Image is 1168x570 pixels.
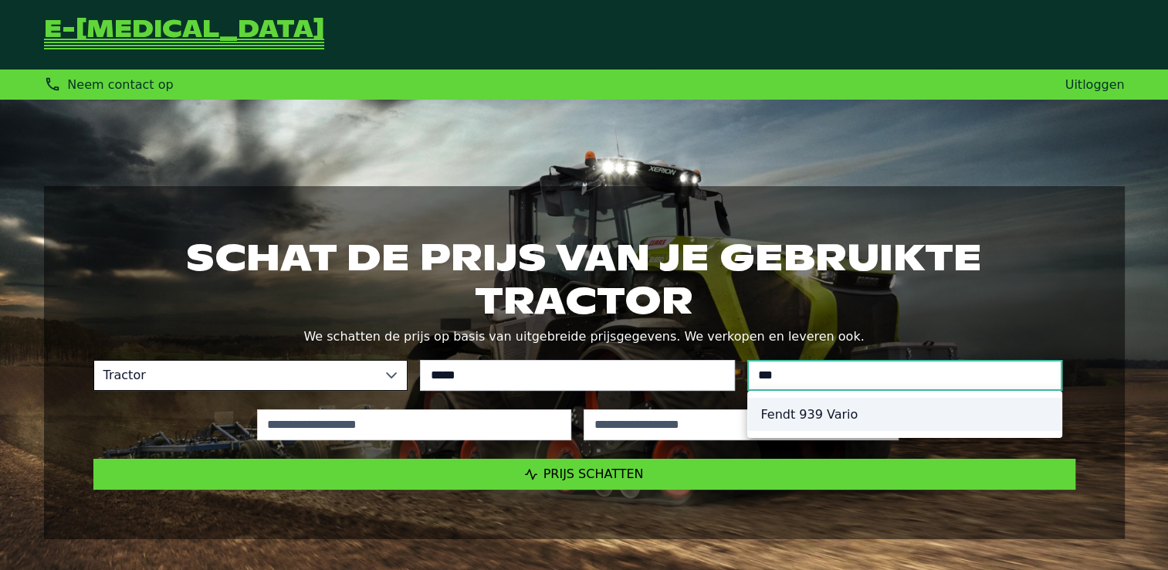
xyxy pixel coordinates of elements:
span: Tractor [94,361,377,390]
a: Uitloggen [1065,77,1125,92]
span: Prijs schatten [543,467,644,481]
span: Neem contact op [67,77,173,92]
button: Prijs schatten [93,459,1075,490]
p: We schatten de prijs op basis van uitgebreide prijsgegevens. We verkopen en leveren ook. [93,326,1075,348]
ul: Option List [748,392,1061,437]
a: Terug naar de startpagina [44,19,324,51]
h1: Schat de prijs van je gebruikte tractor [93,236,1075,322]
div: Neem contact op [44,76,174,93]
li: Fendt 939 Vario [748,398,1061,431]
